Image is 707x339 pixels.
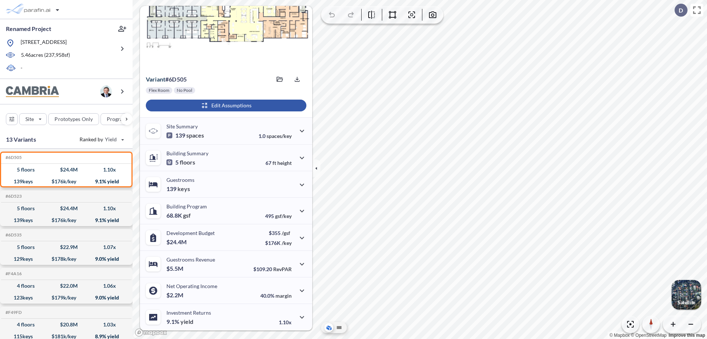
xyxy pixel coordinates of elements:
[166,185,190,193] p: 139
[166,212,191,219] p: 68.8K
[4,232,22,238] h5: Click to copy the code
[135,328,167,337] a: Mapbox homepage
[177,185,190,193] span: keys
[265,213,292,219] p: 495
[282,230,290,236] span: /gsf
[107,115,127,123] p: Program
[6,25,51,33] p: Renamed Project
[282,240,292,246] span: /key
[166,203,207,210] p: Building Program
[180,159,195,166] span: floors
[4,155,22,160] h5: Click to copy the code
[335,323,344,332] button: Site Plan
[180,318,193,325] span: yield
[21,64,22,73] p: -
[146,76,187,83] p: # 6d505
[105,136,117,143] span: Yield
[166,256,215,263] p: Guestrooms Revenue
[258,133,292,139] p: 1.0
[19,113,47,125] button: Site
[166,238,188,246] p: $24.4M
[183,212,191,219] span: gsf
[177,87,192,93] p: No Pool
[166,309,211,316] p: Investment Returns
[166,318,193,325] p: 9.1%
[265,240,292,246] p: $176K
[166,150,208,156] p: Building Summary
[74,134,129,145] button: Ranked by Yield
[267,133,292,139] span: spaces/key
[672,280,701,309] img: Switcher Image
[146,100,306,111] button: Edit Assumptions
[609,333,630,338] a: Mapbox
[21,38,67,48] p: [STREET_ADDRESS]
[25,115,34,123] p: Site
[54,115,93,123] p: Prototypes Only
[186,132,204,139] span: spaces
[149,87,169,93] p: Flex Room
[273,266,292,272] span: RevPAR
[277,160,292,166] span: height
[265,230,292,236] p: $355
[146,76,165,83] span: Variant
[6,135,36,144] p: 13 Variants
[166,283,217,289] p: Net Operating Income
[679,7,683,14] p: D
[260,293,292,299] p: 40.0%
[279,319,292,325] p: 1.10x
[100,86,112,97] img: user logo
[4,310,22,315] h5: Click to copy the code
[631,333,666,338] a: OpenStreetMap
[272,160,276,166] span: ft
[166,159,195,166] p: 5
[672,280,701,309] button: Switcher ImageSatellite
[166,291,184,299] p: $2.2M
[275,293,292,299] span: margin
[669,333,705,338] a: Improve this map
[4,194,22,199] h5: Click to copy the code
[678,300,695,305] p: Satellite
[166,265,184,272] p: $5.5M
[166,132,204,139] p: 139
[166,177,194,183] p: Guestrooms
[21,51,70,59] p: 5.46 acres ( 237,958 sf)
[101,113,140,125] button: Program
[324,323,333,332] button: Aerial View
[48,113,99,125] button: Prototypes Only
[166,123,198,129] p: Site Summary
[275,213,292,219] span: gsf/key
[253,266,292,272] p: $109.20
[4,271,22,276] h5: Click to copy the code
[265,160,292,166] p: 67
[166,230,215,236] p: Development Budget
[6,86,59,97] img: BrandImage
